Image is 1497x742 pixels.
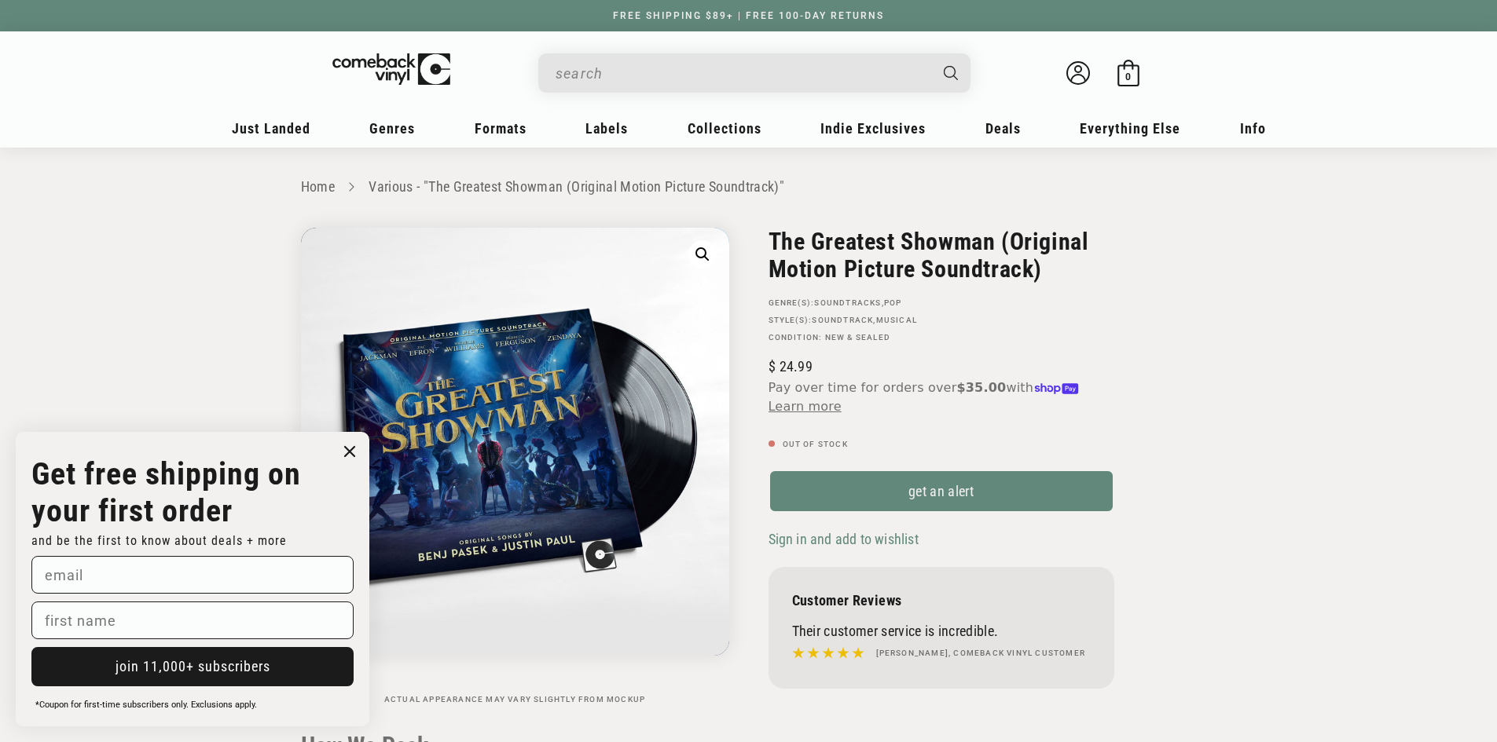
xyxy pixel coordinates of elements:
[876,316,917,324] a: Musical
[301,695,729,704] p: Actual appearance may vary slightly from mockup
[369,120,415,137] span: Genres
[769,333,1114,342] p: Condition: New & Sealed
[769,531,919,547] span: Sign in and add to wishlist
[792,592,1091,609] p: Customer Reviews
[301,178,335,195] a: Home
[585,120,628,137] span: Labels
[769,316,1114,325] p: STYLE(S): ,
[820,120,926,137] span: Indie Exclusives
[769,358,776,375] span: $
[1080,120,1180,137] span: Everything Else
[1240,120,1266,137] span: Info
[769,228,1114,283] h2: The Greatest Showman (Original Motion Picture Soundtrack)
[930,53,972,93] button: Search
[985,120,1021,137] span: Deals
[769,530,923,548] button: Sign in and add to wishlist
[556,57,928,90] input: When autocomplete results are available use up and down arrows to review and enter to select
[812,316,873,324] a: Soundtrack
[884,298,902,307] a: Pop
[301,176,1197,199] nav: breadcrumbs
[769,470,1114,513] a: get an alert
[597,10,900,21] a: FREE SHIPPING $89+ | FREE 100-DAY RETURNS
[369,178,784,195] a: Various - "The Greatest Showman (Original Motion Picture Soundtrack)"
[475,120,527,137] span: Formats
[688,120,761,137] span: Collections
[792,643,864,663] img: star5.svg
[35,700,257,710] span: *Coupon for first-time subscribers only. Exclusions apply.
[769,440,1114,449] p: Out of stock
[301,228,729,704] media-gallery: Gallery Viewer
[1125,71,1131,82] span: 0
[769,298,1114,308] p: GENRE(S): ,
[538,53,970,93] div: Search
[792,623,1091,639] p: Their customer service is incredible.
[31,533,287,548] span: and be the first to know about deals + more
[31,455,301,529] strong: Get free shipping on your first order
[31,647,354,686] button: join 11,000+ subscribers
[338,440,361,463] button: Close dialog
[31,556,354,594] input: email
[31,601,354,639] input: first name
[876,647,1086,660] h4: [PERSON_NAME], Comeback Vinyl customer
[814,298,881,307] a: Soundtracks
[769,358,813,375] span: 24.99
[232,120,310,137] span: Just Landed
